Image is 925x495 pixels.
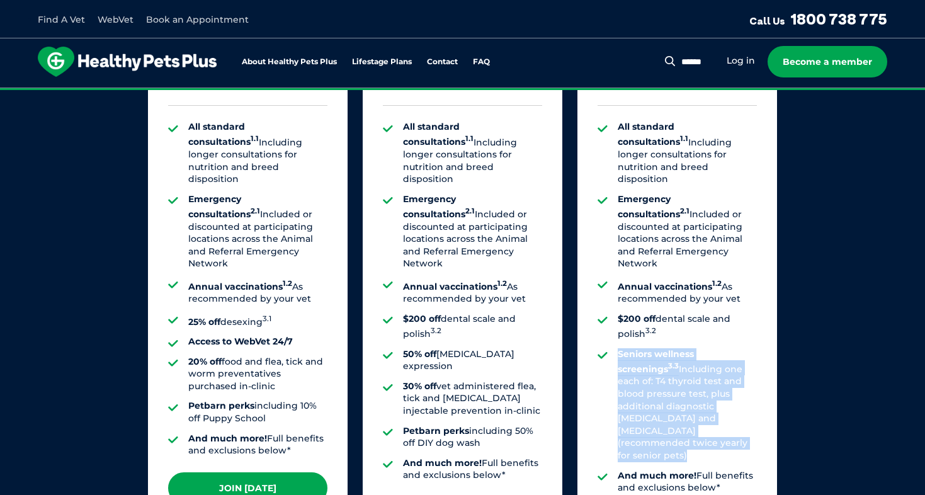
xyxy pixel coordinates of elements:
[403,380,542,418] li: vet administered flea, tick and [MEDICAL_DATA] injectable prevention in-clinic
[727,55,755,67] a: Log in
[618,313,655,324] strong: $200 off
[188,278,327,305] li: As recommended by your vet
[403,457,482,469] strong: And much more!
[188,356,327,393] li: food and flea, tick and worm preventatives purchased in-clinic
[188,193,327,270] li: Included or discounted at participating locations across the Animal and Referral Emergency Network
[403,281,507,292] strong: Annual vaccinations
[618,281,722,292] strong: Annual vaccinations
[146,14,249,25] a: Book an Appointment
[242,58,337,66] a: About Healthy Pets Plus
[645,326,656,335] sup: 3.2
[403,425,469,436] strong: Petbarn perks
[618,121,757,186] li: Including longer consultations for nutrition and breed disposition
[188,281,292,292] strong: Annual vaccinations
[188,400,254,411] strong: Petbarn perks
[188,336,293,347] strong: Access to WebVet 24/7
[403,348,542,373] li: [MEDICAL_DATA] expression
[618,313,757,341] li: dental scale and polish
[618,193,757,270] li: Included or discounted at participating locations across the Animal and Referral Emergency Network
[403,457,542,482] li: Full benefits and exclusions below*
[403,193,542,270] li: Included or discounted at participating locations across the Animal and Referral Emergency Network
[263,314,271,323] sup: 3.1
[251,135,259,144] sup: 1.1
[680,207,689,215] sup: 2.1
[749,14,785,27] span: Call Us
[188,313,327,328] li: desexing
[618,121,688,147] strong: All standard consultations
[188,356,222,367] strong: 20% off
[352,58,412,66] a: Lifestage Plans
[618,348,757,462] li: Including one each of: T4 thyroid test and blood pressure test, plus additional diagnostic [MEDIC...
[403,193,475,220] strong: Emergency consultations
[283,279,292,288] sup: 1.2
[188,433,327,457] li: Full benefits and exclusions below*
[403,278,542,305] li: As recommended by your vet
[188,400,327,424] li: including 10% off Puppy School
[431,326,441,335] sup: 3.2
[227,88,698,100] span: Proactive, preventative wellness program designed to keep your pet healthier and happier for longer
[618,470,757,494] li: Full benefits and exclusions below*
[618,470,696,481] strong: And much more!
[403,380,436,392] strong: 30% off
[497,279,507,288] sup: 1.2
[465,207,475,215] sup: 2.1
[618,278,757,305] li: As recommended by your vet
[403,313,542,341] li: dental scale and polish
[662,55,678,67] button: Search
[188,121,259,147] strong: All standard consultations
[38,14,85,25] a: Find A Vet
[768,46,887,77] a: Become a member
[712,279,722,288] sup: 1.2
[188,193,260,220] strong: Emergency consultations
[403,121,542,186] li: Including longer consultations for nutrition and breed disposition
[403,121,474,147] strong: All standard consultations
[188,433,267,444] strong: And much more!
[668,361,679,370] sup: 3.3
[473,58,490,66] a: FAQ
[251,207,260,215] sup: 2.1
[403,348,436,360] strong: 50% off
[618,348,694,375] strong: Seniors wellness screenings
[465,135,474,144] sup: 1.1
[749,9,887,28] a: Call Us1800 738 775
[403,425,542,450] li: including 50% off DIY dog wash
[680,135,688,144] sup: 1.1
[188,121,327,186] li: Including longer consultations for nutrition and breed disposition
[188,316,220,327] strong: 25% off
[98,14,133,25] a: WebVet
[618,193,689,220] strong: Emergency consultations
[38,47,217,77] img: hpp-logo
[403,313,441,324] strong: $200 off
[427,58,458,66] a: Contact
